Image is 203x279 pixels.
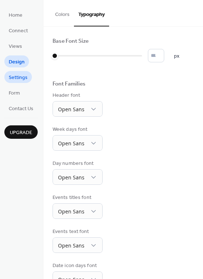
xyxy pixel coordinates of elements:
[53,194,101,201] div: Events titles font
[53,80,86,88] div: Font Families
[4,125,38,139] button: Upgrade
[4,9,27,21] a: Home
[9,12,22,19] span: Home
[4,87,24,99] a: Form
[58,208,84,215] span: Open Sans
[53,126,101,133] div: Week days font
[53,228,101,236] div: Events text font
[53,38,88,45] div: Base Font Size
[9,105,33,113] span: Contact Us
[4,24,32,36] a: Connect
[58,242,84,249] span: Open Sans
[174,53,179,60] span: px
[58,174,84,181] span: Open Sans
[53,92,101,99] div: Header font
[9,27,28,35] span: Connect
[4,40,26,52] a: Views
[58,140,84,147] span: Open Sans
[4,71,32,83] a: Settings
[10,129,32,137] span: Upgrade
[9,89,20,97] span: Form
[9,74,28,82] span: Settings
[4,55,29,67] a: Design
[53,262,101,270] div: Date icon days font
[9,43,22,50] span: Views
[53,160,101,167] div: Day numbers font
[58,106,84,113] span: Open Sans
[9,58,25,66] span: Design
[4,102,38,114] a: Contact Us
